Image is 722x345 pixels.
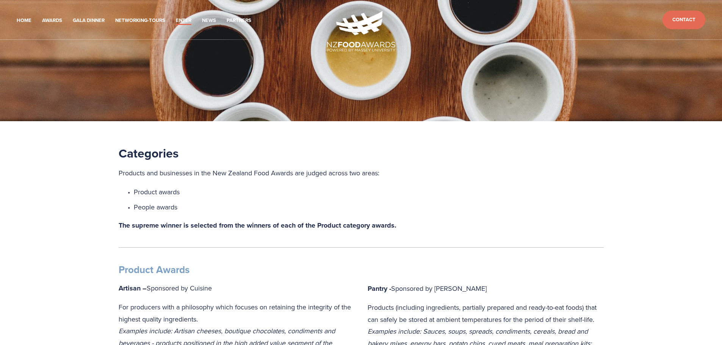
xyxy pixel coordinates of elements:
a: Awards [42,16,62,25]
strong: Artisan – [119,283,147,293]
a: News [202,16,216,25]
p: Product awards [134,186,604,198]
a: Partners [227,16,251,25]
a: Contact [662,11,705,29]
p: Sponsored by [PERSON_NAME] [368,283,604,295]
p: Products and businesses in the New Zealand Food Awards are judged across two areas: [119,167,604,179]
p: People awards [134,201,604,213]
strong: The supreme winner is selected from the winners of each of the Product category awards. [119,220,396,230]
strong: Pantry - [368,284,391,293]
strong: Categories [119,144,179,162]
a: Enter [176,16,191,25]
strong: Product Awards [119,262,190,277]
p: Sponsored by Cuisine [119,282,355,295]
a: Home [17,16,31,25]
a: Networking-Tours [115,16,165,25]
a: Gala Dinner [73,16,105,25]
